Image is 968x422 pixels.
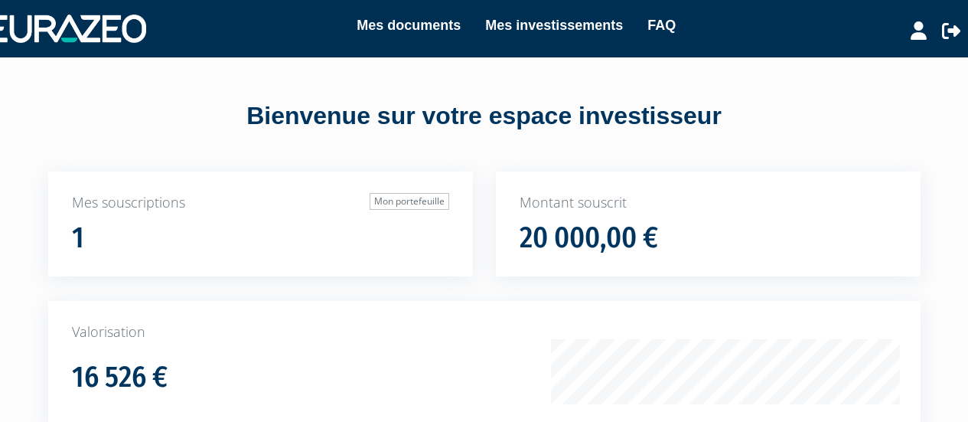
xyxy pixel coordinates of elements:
a: Mon portefeuille [370,193,449,210]
a: FAQ [647,15,676,36]
h1: 16 526 € [72,361,168,394]
h1: 1 [72,222,84,254]
p: Montant souscrit [520,193,897,213]
p: Valorisation [72,322,897,342]
h1: 20 000,00 € [520,222,658,254]
div: Bienvenue sur votre espace investisseur [11,99,957,134]
a: Mes investissements [485,15,623,36]
a: Mes documents [357,15,461,36]
p: Mes souscriptions [72,193,449,213]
